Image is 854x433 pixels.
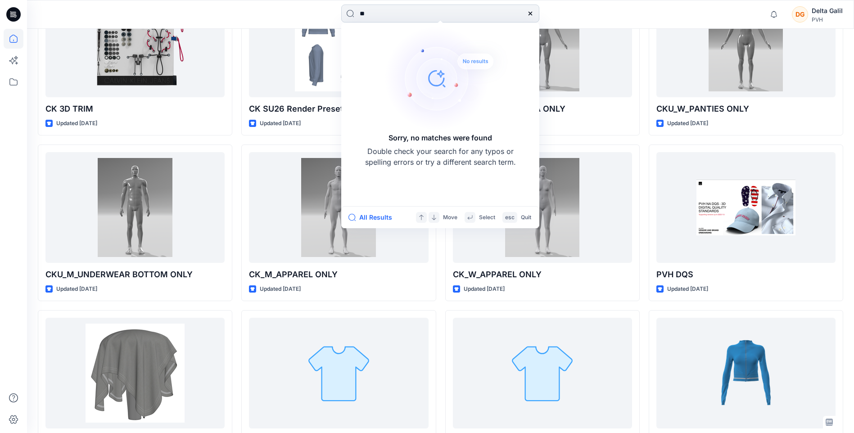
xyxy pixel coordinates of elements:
[249,268,428,281] p: CK_M_APPAREL ONLY
[812,5,843,16] div: Delta Galil
[656,152,836,262] a: PVH DQS
[521,213,531,222] p: Quit
[45,268,225,281] p: CKU_M_UNDERWEAR BOTTOM ONLY
[260,284,301,294] p: Updated [DATE]
[667,119,708,128] p: Updated [DATE]
[443,213,457,222] p: Move
[656,103,836,115] p: CKU_W_PANTIES ONLY
[249,152,428,262] a: CK_M_APPAREL ONLY
[656,268,836,281] p: PVH DQS
[453,103,632,115] p: CKU_W_PUSH UP BRA ONLY
[453,152,632,262] a: CK_W_APPAREL ONLY
[479,213,495,222] p: Select
[667,284,708,294] p: Updated [DATE]
[45,318,225,428] a: PVH ISO Seam Library
[249,103,428,115] p: CK SU26 Render Presets
[45,152,225,262] a: CKU_M_UNDERWEAR BOTTOM ONLY
[260,119,301,128] p: Updated [DATE]
[384,24,511,132] img: Sorry, no matches were found
[56,119,97,128] p: Updated [DATE]
[56,284,97,294] p: Updated [DATE]
[249,318,428,428] a: CK SU26 Label
[45,103,225,115] p: CK 3D TRIM
[812,16,843,23] div: PVH
[464,284,505,294] p: Updated [DATE]
[364,146,517,167] p: Double check your search for any typos or spelling errors or try a different search term.
[505,213,515,222] p: esc
[348,212,398,223] button: All Results
[792,6,808,23] div: DG
[453,318,632,428] a: CK Seam Library TBD
[453,268,632,281] p: CK_W_APPAREL ONLY
[656,318,836,428] a: GWS6J417_7O6
[389,132,492,143] h5: Sorry, no matches were found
